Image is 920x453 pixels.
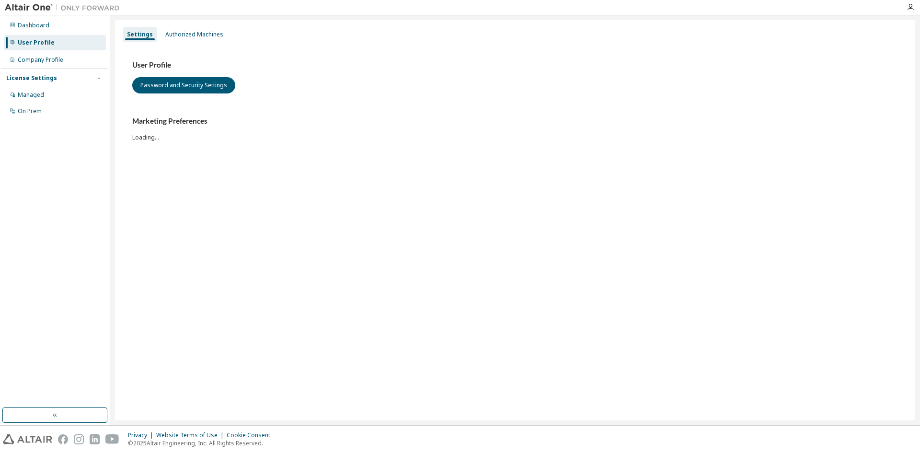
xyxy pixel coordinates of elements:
div: Authorized Machines [165,31,223,38]
button: Password and Security Settings [132,77,235,93]
div: License Settings [6,74,57,82]
div: Company Profile [18,56,63,64]
div: Dashboard [18,22,49,29]
h3: Marketing Preferences [132,116,898,126]
p: © 2025 Altair Engineering, Inc. All Rights Reserved. [128,439,276,447]
div: Website Terms of Use [156,431,227,439]
div: Privacy [128,431,156,439]
img: altair_logo.svg [3,434,52,444]
img: linkedin.svg [90,434,100,444]
div: Settings [127,31,153,38]
img: facebook.svg [58,434,68,444]
h3: User Profile [132,60,898,70]
div: User Profile [18,39,55,46]
div: On Prem [18,107,42,115]
img: Altair One [5,3,125,12]
div: Managed [18,91,44,99]
img: instagram.svg [74,434,84,444]
div: Loading... [132,116,898,141]
div: Cookie Consent [227,431,276,439]
img: youtube.svg [105,434,119,444]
